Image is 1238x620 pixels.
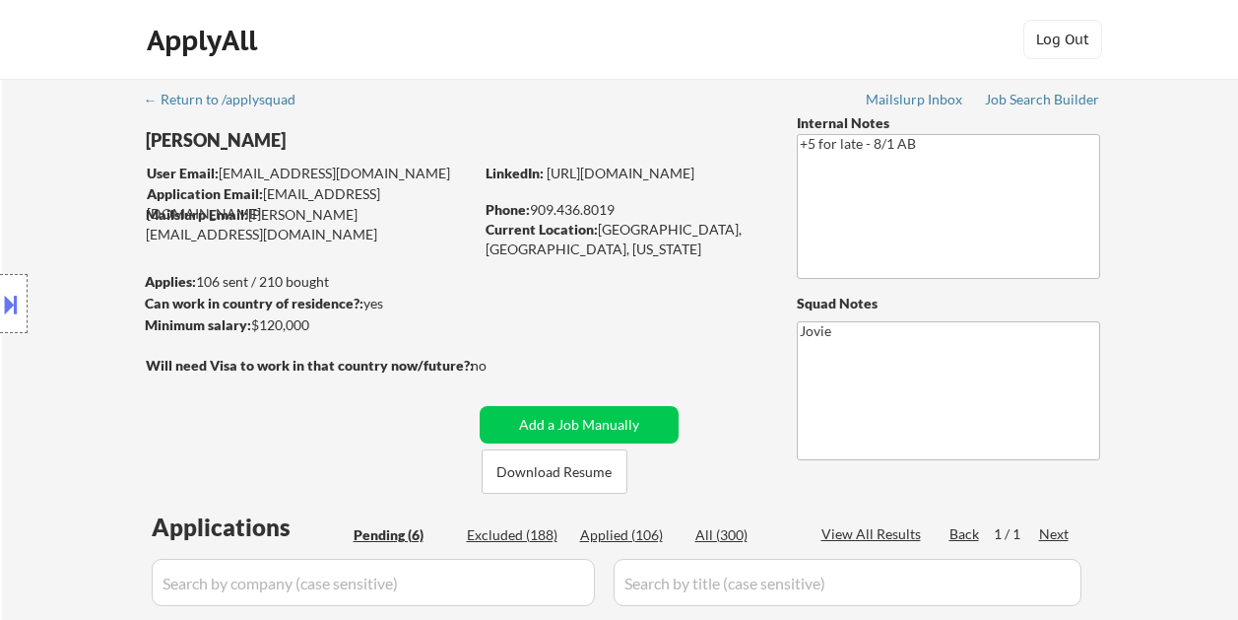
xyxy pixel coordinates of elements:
[614,559,1081,606] input: Search by title (case sensitive)
[467,525,565,545] div: Excluded (188)
[471,356,527,376] div: no
[949,524,981,544] div: Back
[152,516,347,539] div: Applications
[821,524,927,544] div: View All Results
[866,92,964,111] a: Mailslurp Inbox
[486,165,544,181] strong: LinkedIn:
[1023,20,1102,59] button: Log Out
[797,294,1100,313] div: Squad Notes
[486,221,598,238] strong: Current Location:
[985,92,1100,111] a: Job Search Builder
[994,524,1039,544] div: 1 / 1
[482,449,627,494] button: Download Resume
[480,406,679,444] button: Add a Job Manually
[797,113,1100,133] div: Internal Notes
[547,165,694,181] a: [URL][DOMAIN_NAME]
[1039,524,1071,544] div: Next
[152,559,595,606] input: Search by company (case sensitive)
[144,93,314,106] div: ← Return to /applysquad
[486,201,530,218] strong: Phone:
[866,93,964,106] div: Mailslurp Inbox
[147,24,263,57] div: ApplyAll
[354,525,452,545] div: Pending (6)
[985,93,1100,106] div: Job Search Builder
[695,525,794,545] div: All (300)
[144,92,314,111] a: ← Return to /applysquad
[486,200,764,220] div: 909.436.8019
[486,220,764,258] div: [GEOGRAPHIC_DATA], [GEOGRAPHIC_DATA], [US_STATE]
[580,525,679,545] div: Applied (106)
